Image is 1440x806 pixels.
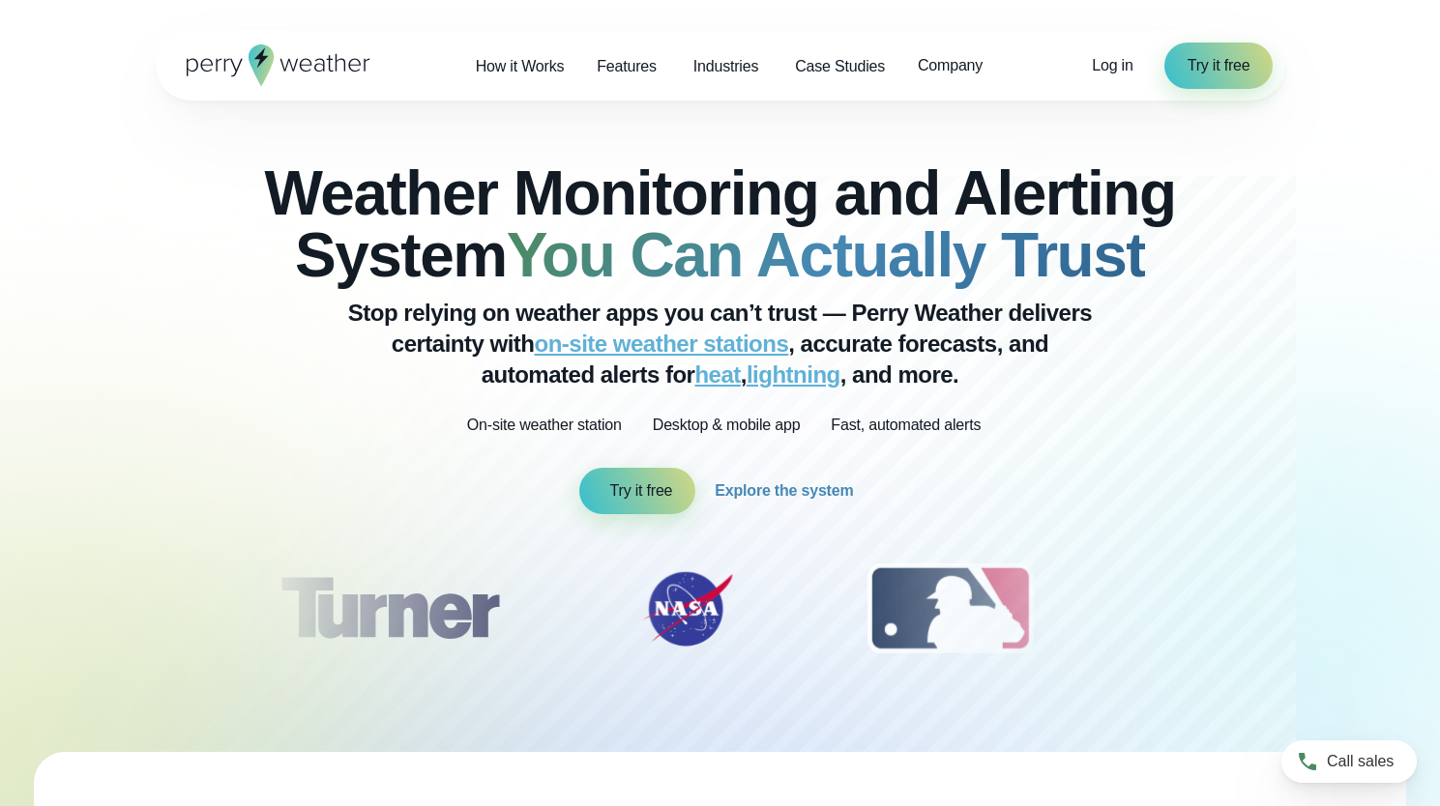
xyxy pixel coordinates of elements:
[507,220,1145,290] strong: You Can Actually Trust
[1145,561,1300,657] img: PGA.svg
[1092,54,1132,77] a: Log in
[252,561,1189,667] div: slideshow
[459,46,581,86] a: How it Works
[747,361,840,388] a: lightning
[597,55,657,78] span: Features
[252,162,1189,286] h2: Weather Monitoring and Alerting System
[467,414,622,437] p: On-site weather station
[918,54,983,77] span: Company
[715,468,861,514] a: Explore the system
[476,55,565,78] span: How it Works
[848,561,1052,657] div: 3 of 12
[1281,740,1417,783] a: Call sales
[848,561,1052,657] img: MLB.svg
[251,561,526,657] img: Turner-Construction_1.svg
[620,561,755,657] div: 2 of 12
[620,561,755,657] img: NASA.svg
[653,414,801,437] p: Desktop & mobile app
[610,479,673,503] span: Try it free
[1164,43,1274,89] a: Try it free
[795,55,885,78] span: Case Studies
[1145,561,1300,657] div: 4 of 12
[1327,750,1394,773] span: Call sales
[831,414,981,437] p: Fast, automated alerts
[535,331,789,357] a: on-site weather stations
[251,561,526,657] div: 1 of 12
[715,479,853,503] span: Explore the system
[579,468,696,514] a: Try it free
[1092,57,1132,73] span: Log in
[693,55,758,78] span: Industries
[779,46,901,86] a: Case Studies
[1188,54,1250,77] span: Try it free
[334,298,1107,390] p: Stop relying on weather apps you can’t trust — Perry Weather delivers certainty with , accurate f...
[694,361,740,388] a: heat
